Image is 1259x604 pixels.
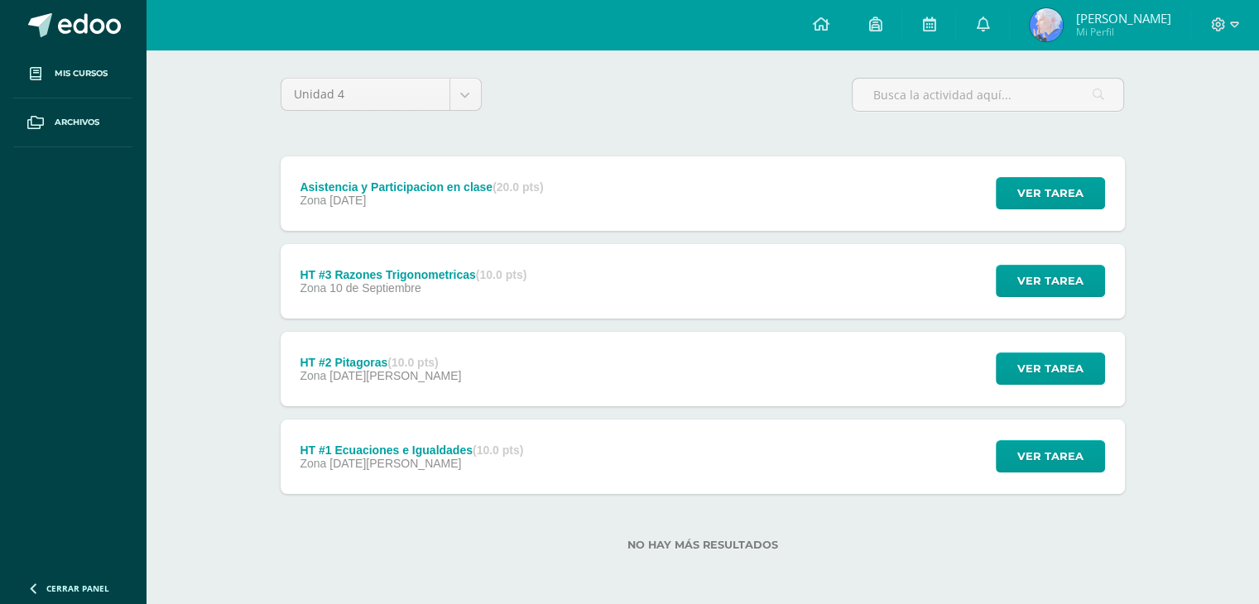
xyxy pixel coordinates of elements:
strong: (20.0 pts) [493,180,543,194]
span: Cerrar panel [46,582,109,594]
div: HT #3 Razones Trigonometricas [300,268,526,281]
span: [DATE][PERSON_NAME] [329,457,461,470]
span: Mi Perfil [1075,25,1170,39]
span: 10 de Septiembre [329,281,421,295]
label: No hay más resultados [281,539,1125,551]
button: Ver tarea [996,265,1105,297]
span: Zona [300,194,326,207]
img: 282ba9583256deaca2d0f16d00bd7113.png [1030,8,1063,41]
strong: (10.0 pts) [387,356,438,369]
span: [DATE][PERSON_NAME] [329,369,461,382]
a: Mis cursos [13,50,132,98]
span: Ver tarea [1017,441,1084,472]
span: Ver tarea [1017,266,1084,296]
span: [DATE] [329,194,366,207]
span: Unidad 4 [294,79,437,110]
strong: (10.0 pts) [476,268,526,281]
strong: (10.0 pts) [473,443,523,457]
span: Mis cursos [55,67,108,80]
div: Asistencia y Participacion en clase [300,180,543,194]
span: Zona [300,457,326,470]
span: Archivos [55,116,99,129]
a: Unidad 4 [281,79,481,110]
input: Busca la actividad aquí... [853,79,1123,111]
span: Zona [300,281,326,295]
button: Ver tarea [996,352,1105,385]
button: Ver tarea [996,177,1105,209]
div: HT #1 Ecuaciones e Igualdades [300,443,523,457]
button: Ver tarea [996,440,1105,472]
a: Archivos [13,98,132,147]
span: Ver tarea [1017,353,1084,384]
div: HT #2 Pitagoras [300,356,461,369]
span: [PERSON_NAME] [1075,10,1170,26]
span: Zona [300,369,326,382]
span: Ver tarea [1017,178,1084,209]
